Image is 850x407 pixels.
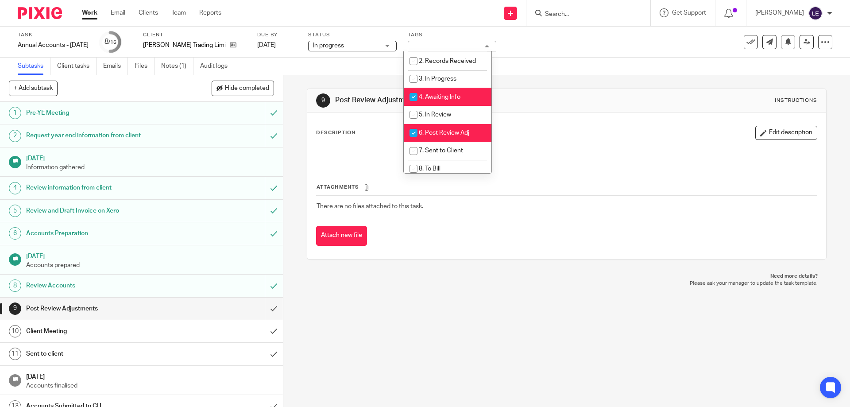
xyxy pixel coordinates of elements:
[9,107,21,119] div: 1
[111,8,125,17] a: Email
[139,8,158,17] a: Clients
[257,42,276,48] span: [DATE]
[408,31,496,39] label: Tags
[9,182,21,194] div: 4
[212,81,274,96] button: Hide completed
[26,163,274,172] p: Information gathered
[257,31,297,39] label: Due by
[419,58,476,64] span: 2. Records Received
[57,58,97,75] a: Client tasks
[544,11,624,19] input: Search
[308,31,397,39] label: Status
[9,325,21,337] div: 10
[419,166,440,172] span: 8. To Bill
[9,348,21,360] div: 11
[26,227,179,240] h1: Accounts Preparation
[26,152,274,163] h1: [DATE]
[26,106,179,120] h1: Pre-YE Meeting
[200,58,234,75] a: Audit logs
[9,227,21,240] div: 6
[26,129,179,142] h1: Request year end information from client
[9,205,21,217] div: 5
[335,96,586,105] h1: Post Review Adjustments
[26,204,179,217] h1: Review and Draft Invoice on Xero
[82,8,97,17] a: Work
[26,347,179,360] h1: Sent to client
[317,203,423,209] span: There are no files attached to this task.
[103,58,128,75] a: Emails
[18,58,50,75] a: Subtasks
[18,41,89,50] div: Annual Accounts - [DATE]
[9,81,58,96] button: + Add subtask
[135,58,155,75] a: Files
[18,31,89,39] label: Task
[317,185,359,190] span: Attachments
[26,370,274,381] h1: [DATE]
[26,279,179,292] h1: Review Accounts
[26,250,274,261] h1: [DATE]
[316,226,367,246] button: Attach new file
[419,76,456,82] span: 3. In Progress
[755,8,804,17] p: [PERSON_NAME]
[808,6,823,20] img: svg%3E
[419,130,469,136] span: 6. Post Review Adj
[316,280,817,287] p: Please ask your manager to update the task template.
[143,31,246,39] label: Client
[171,8,186,17] a: Team
[161,58,193,75] a: Notes (1)
[18,7,62,19] img: Pixie
[672,10,706,16] span: Get Support
[419,112,451,118] span: 5. In Review
[108,40,116,45] small: /16
[26,325,179,338] h1: Client Meeting
[316,93,330,108] div: 9
[9,130,21,142] div: 2
[225,85,269,92] span: Hide completed
[316,129,355,136] p: Description
[18,41,89,50] div: Annual Accounts - April 2025
[313,43,344,49] span: In progress
[419,94,460,100] span: 4. Awaiting Info
[26,261,274,270] p: Accounts prepared
[775,97,817,104] div: Instructions
[26,181,179,194] h1: Review information from client
[26,302,179,315] h1: Post Review Adjustments
[9,302,21,315] div: 9
[26,381,274,390] p: Accounts finalised
[755,126,817,140] button: Edit description
[143,41,225,50] p: [PERSON_NAME] Trading Limited
[419,147,463,154] span: 7. Sent to Client
[199,8,221,17] a: Reports
[104,37,116,47] div: 8
[9,279,21,292] div: 8
[316,273,817,280] p: Need more details?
